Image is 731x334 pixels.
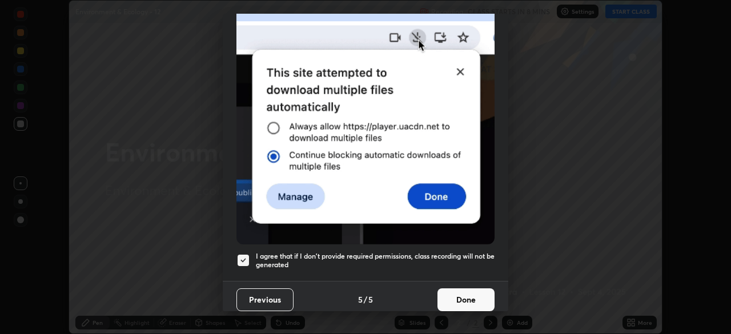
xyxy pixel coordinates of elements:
[358,293,363,305] h4: 5
[364,293,367,305] h4: /
[437,288,495,311] button: Done
[368,293,373,305] h4: 5
[256,252,495,269] h5: I agree that if I don't provide required permissions, class recording will not be generated
[236,288,294,311] button: Previous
